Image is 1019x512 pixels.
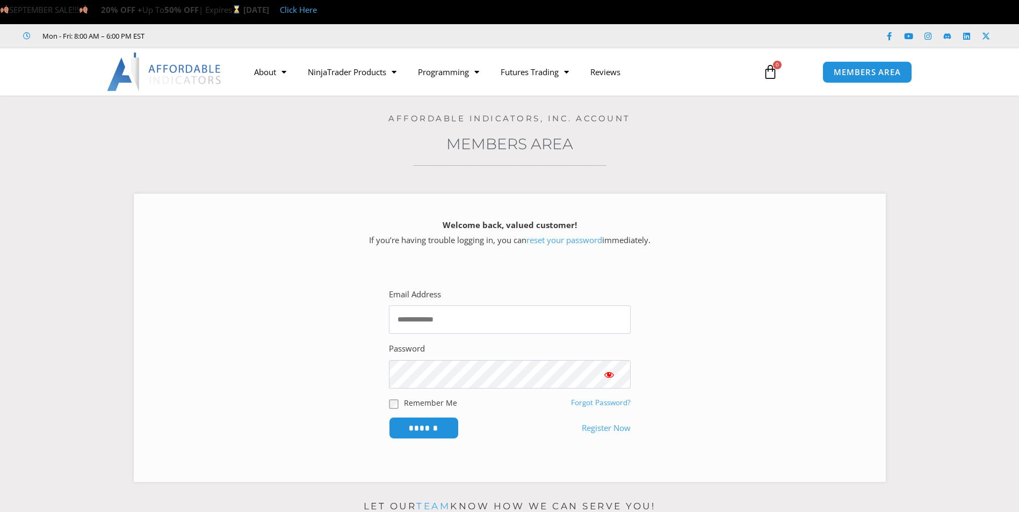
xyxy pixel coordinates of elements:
label: Email Address [389,287,441,302]
span: MEMBERS AREA [834,68,901,76]
label: Remember Me [404,397,457,408]
a: reset your password [526,235,602,245]
img: LogoAI | Affordable Indicators – NinjaTrader [107,53,222,91]
a: About [243,60,297,84]
strong: 20% OFF + [101,4,142,15]
a: Reviews [580,60,631,84]
strong: 50% OFF [164,4,199,15]
a: team [416,501,450,511]
a: Click Here [280,4,317,15]
a: Futures Trading [490,60,580,84]
button: Show password [588,360,631,389]
a: Affordable Indicators, Inc. Account [388,113,631,123]
a: NinjaTrader Products [297,60,407,84]
a: Members Area [446,135,573,153]
label: Password [389,341,425,356]
span: 0 [773,61,782,69]
a: 0 [747,56,794,87]
img: 🍂 [80,5,88,13]
img: 🍂 [1,5,9,13]
img: ⌛ [233,5,241,13]
a: Forgot Password? [571,398,631,407]
a: MEMBERS AREA [822,61,912,83]
nav: Menu [243,60,750,84]
span: Mon - Fri: 8:00 AM – 6:00 PM EST [40,30,144,42]
a: Register Now [582,421,631,436]
strong: [DATE] [243,4,269,15]
p: If you’re having trouble logging in, you can immediately. [153,218,867,248]
a: Programming [407,60,490,84]
strong: Welcome back, valued customer! [443,220,577,230]
iframe: Customer reviews powered by Trustpilot [160,31,321,41]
